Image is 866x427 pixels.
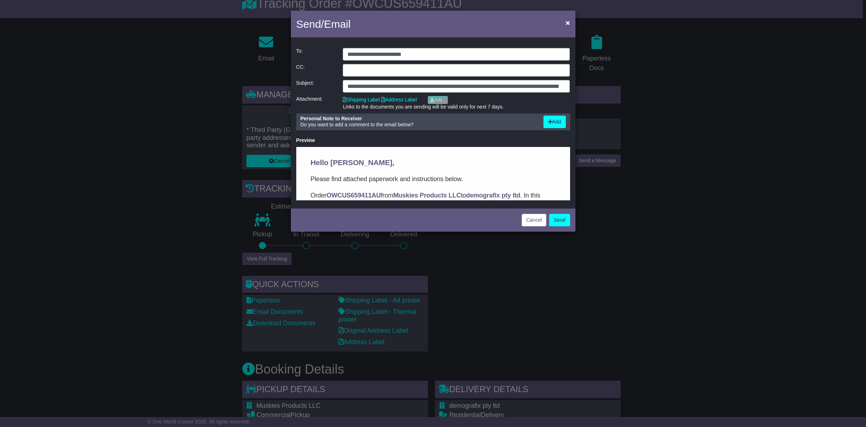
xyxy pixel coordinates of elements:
p: Please find attached paperwork and instructions below. [14,27,260,37]
p: Order from to . In this email you’ll find important information about your order, and what you ne... [14,43,260,63]
span: × [565,19,570,27]
strong: demografix pty ltd [170,45,224,52]
span: Hello [PERSON_NAME], [14,11,98,20]
div: To: [293,48,340,60]
a: Add... [428,96,447,104]
div: Links to the documents you are sending will be valid only for next 7 days. [343,104,570,110]
div: Preview [296,137,570,143]
div: Personal Note to Receiver [301,116,536,122]
div: Do you want to add a comment to the email below? [297,116,540,128]
strong: OWCUS659411AU [30,45,84,52]
h4: Send/Email [296,16,351,32]
div: CC: [293,64,340,77]
button: Send [549,214,570,226]
strong: Muskies Products LLC [97,45,165,52]
div: Subject: [293,80,340,93]
div: Attachment: [293,96,340,110]
button: Add [543,116,566,128]
a: Shipping Label [343,97,380,102]
button: Cancel [522,214,547,226]
a: Address Label [381,97,417,102]
button: Close [562,15,573,30]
